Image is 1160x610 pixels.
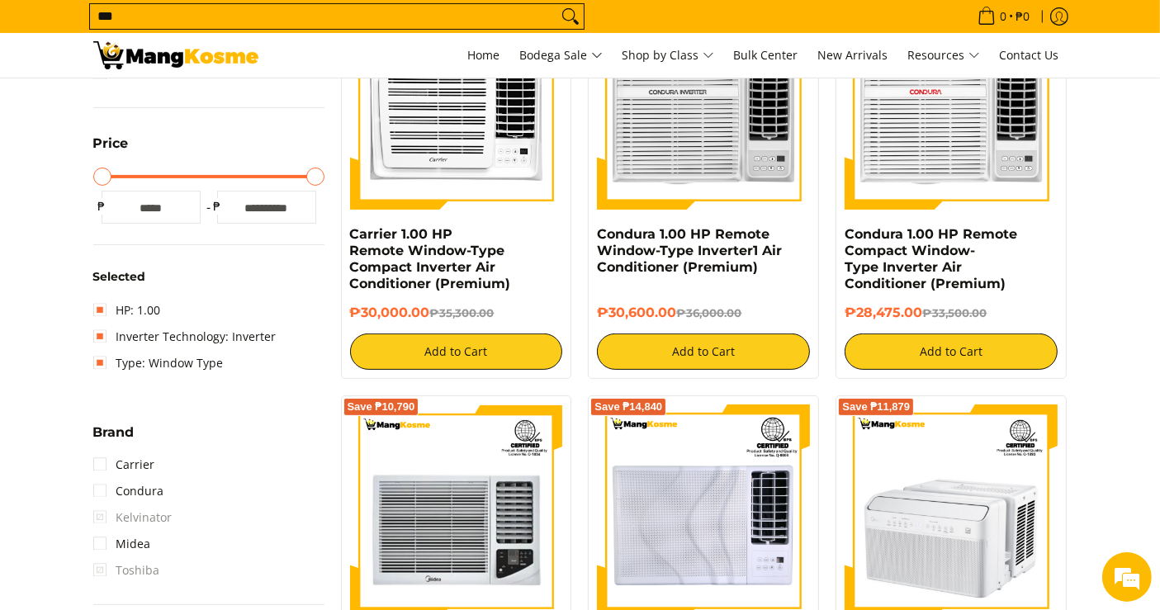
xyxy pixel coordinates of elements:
[93,297,161,324] a: HP: 1.00
[93,324,277,350] a: Inverter Technology: Inverter
[209,198,225,215] span: ₱
[271,8,310,48] div: Minimize live chat window
[597,305,810,321] h6: ₱30,600.00
[93,41,258,69] img: Bodega Sale Aircon l Mang Kosme: Home Appliances Warehouse Sale Window Type
[93,350,224,376] a: Type: Window Type
[726,33,807,78] a: Bulk Center
[908,45,980,66] span: Resources
[93,531,151,557] a: Midea
[93,557,160,584] span: Toshiba
[845,305,1058,321] h6: ₱28,475.00
[93,426,135,452] summary: Open
[520,45,603,66] span: Bodega Sale
[1014,11,1033,22] span: ₱0
[623,45,714,66] span: Shop by Class
[842,402,910,412] span: Save ₱11,879
[900,33,988,78] a: Resources
[93,426,135,439] span: Brand
[93,504,173,531] span: Kelvinator
[973,7,1035,26] span: •
[597,333,810,370] button: Add to Cart
[810,33,897,78] a: New Arrivals
[93,478,164,504] a: Condura
[614,33,722,78] a: Shop by Class
[818,47,888,63] span: New Arrivals
[998,11,1010,22] span: 0
[734,47,798,63] span: Bulk Center
[93,198,110,215] span: ₱
[557,4,584,29] button: Search
[1000,47,1059,63] span: Contact Us
[86,92,277,114] div: Chat with us now
[350,333,563,370] button: Add to Cart
[93,270,324,285] h6: Selected
[512,33,611,78] a: Bodega Sale
[8,422,315,480] textarea: Type your message and hit 'Enter'
[922,306,987,319] del: ₱33,500.00
[275,33,1068,78] nav: Main Menu
[992,33,1068,78] a: Contact Us
[93,137,129,163] summary: Open
[845,226,1017,291] a: Condura 1.00 HP Remote Compact Window-Type Inverter Air Conditioner (Premium)
[93,137,129,150] span: Price
[93,452,155,478] a: Carrier
[96,193,228,360] span: We're online!
[845,333,1058,370] button: Add to Cart
[594,402,662,412] span: Save ₱14,840
[460,33,509,78] a: Home
[348,402,415,412] span: Save ₱10,790
[350,226,511,291] a: Carrier 1.00 HP Remote Window-Type Compact Inverter Air Conditioner (Premium)
[597,226,782,275] a: Condura 1.00 HP Remote Window-Type Inverter1 Air Conditioner (Premium)
[350,305,563,321] h6: ₱30,000.00
[676,306,741,319] del: ₱36,000.00
[430,306,495,319] del: ₱35,300.00
[468,47,500,63] span: Home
